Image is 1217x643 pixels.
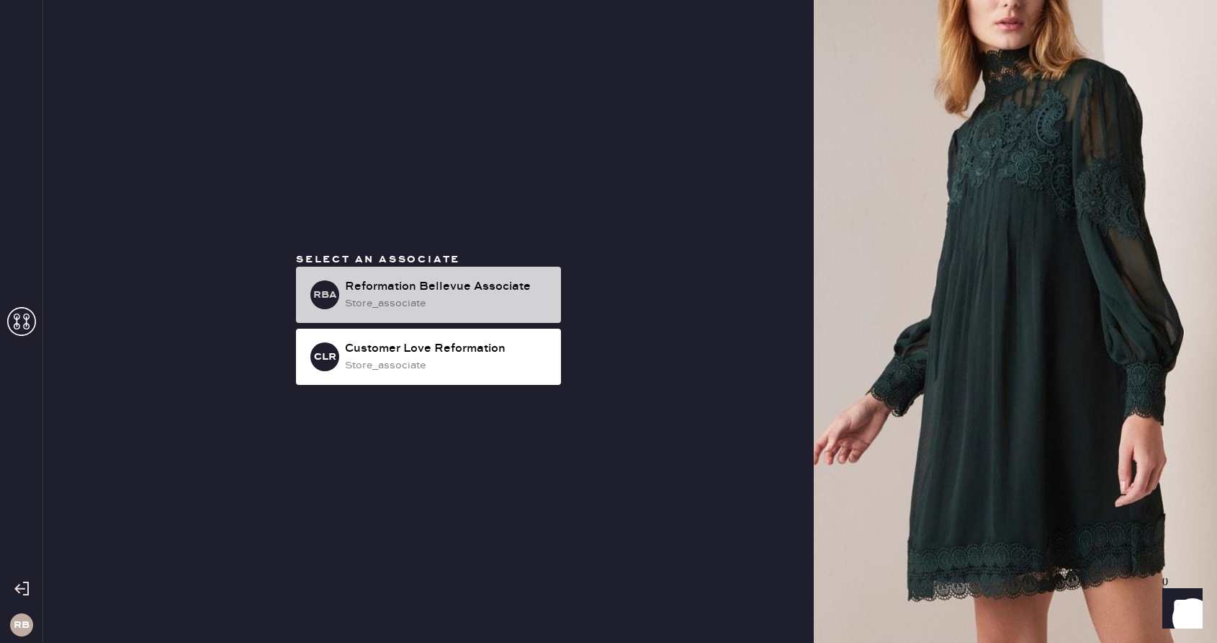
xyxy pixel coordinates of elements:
[296,253,460,266] span: Select an associate
[345,358,549,373] div: store_associate
[1149,578,1211,640] iframe: Front Chat
[314,352,336,362] h3: CLR
[313,290,337,300] h3: RBA
[345,340,549,358] div: Customer Love Reformation
[14,620,30,630] h3: RB
[345,278,549,296] div: Reformation Bellevue Associate
[345,296,549,311] div: store_associate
